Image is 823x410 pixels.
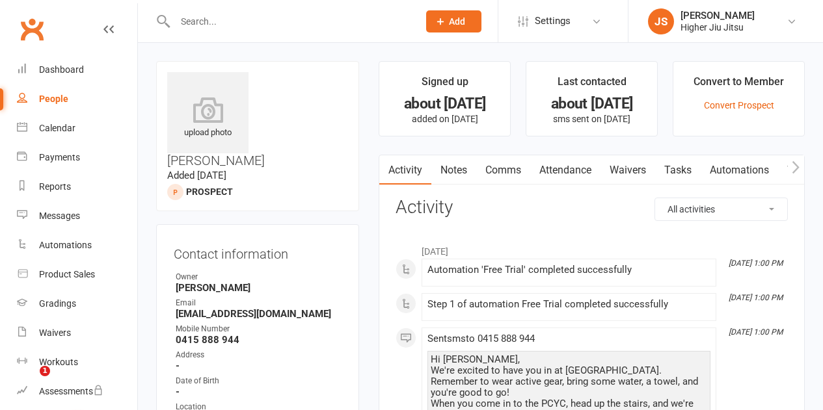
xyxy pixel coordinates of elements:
[449,16,465,27] span: Add
[39,357,78,367] div: Workouts
[729,259,783,268] i: [DATE] 1:00 PM
[535,6,571,36] span: Settings
[176,349,342,361] div: Address
[17,55,137,84] a: Dashboard
[176,271,342,283] div: Owner
[174,242,342,261] h3: Contact information
[648,8,674,34] div: JS
[17,201,137,231] a: Messages
[17,143,137,172] a: Payments
[39,211,80,221] div: Messages
[39,94,68,104] div: People
[39,269,95,279] div: Product Sales
[694,73,784,97] div: Convert to Member
[17,377,137,406] a: Assessments
[176,375,342,387] div: Date of Birth
[39,240,92,250] div: Automations
[396,198,788,218] h3: Activity
[167,170,226,181] time: Added [DATE]
[176,334,342,346] strong: 0415 888 944
[167,72,348,168] h3: [PERSON_NAME]
[431,155,476,185] a: Notes
[391,114,498,124] p: added on [DATE]
[39,152,80,162] div: Payments
[655,155,701,185] a: Tasks
[16,13,48,45] a: Clubworx
[427,299,710,310] div: Step 1 of automation Free Trial completed successfully
[176,308,342,320] strong: [EMAIL_ADDRESS][DOMAIN_NAME]
[40,366,50,376] span: 1
[17,289,137,318] a: Gradings
[39,181,71,192] div: Reports
[391,97,498,110] div: about [DATE]
[167,97,249,140] div: upload photo
[476,155,530,185] a: Comms
[39,327,71,338] div: Waivers
[396,238,788,259] li: [DATE]
[17,84,137,114] a: People
[427,333,535,344] span: Sent sms to 0415 888 944
[176,297,342,309] div: Email
[558,73,627,97] div: Last contacted
[17,348,137,377] a: Workouts
[39,64,84,75] div: Dashboard
[39,123,75,133] div: Calendar
[17,172,137,201] a: Reports
[681,21,755,33] div: Higher Jiu Jitsu
[538,114,645,124] p: sms sent on [DATE]
[729,293,783,302] i: [DATE] 1:00 PM
[176,282,342,294] strong: [PERSON_NAME]
[17,318,137,348] a: Waivers
[17,114,137,143] a: Calendar
[176,386,342,398] strong: -
[17,260,137,289] a: Product Sales
[171,12,410,31] input: Search...
[729,327,783,337] i: [DATE] 1:00 PM
[600,155,655,185] a: Waivers
[176,360,342,372] strong: -
[422,73,468,97] div: Signed up
[39,386,103,396] div: Assessments
[176,323,342,335] div: Mobile Number
[426,10,481,32] button: Add
[17,231,137,260] a: Automations
[704,100,774,110] a: Convert Prospect
[681,10,755,21] div: [PERSON_NAME]
[379,155,431,185] a: Activity
[427,264,710,275] div: Automation 'Free Trial' completed successfully
[701,155,778,185] a: Automations
[39,298,76,309] div: Gradings
[186,186,233,197] snap: prospect
[538,97,645,110] div: about [DATE]
[530,155,600,185] a: Attendance
[13,366,44,397] iframe: Intercom live chat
